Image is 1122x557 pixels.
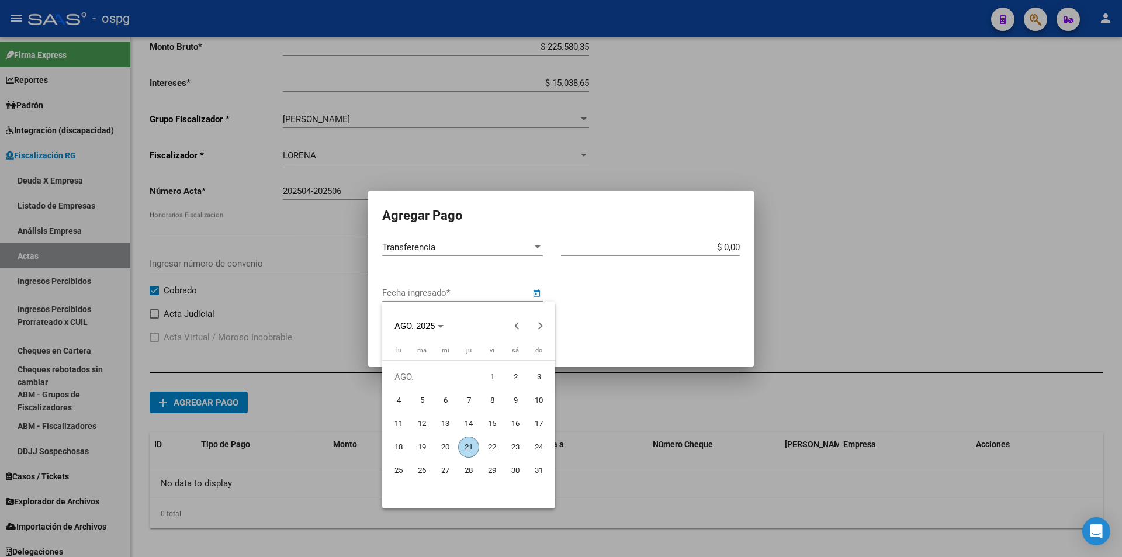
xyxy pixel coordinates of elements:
[394,321,435,331] span: AGO. 2025
[528,390,549,411] span: 10
[410,389,434,412] button: 5 de agosto de 2025
[504,365,527,389] button: 2 de agosto de 2025
[480,389,504,412] button: 8 de agosto de 2025
[482,390,503,411] span: 8
[466,347,472,354] span: ju
[1082,517,1110,545] div: Open Intercom Messenger
[410,435,434,459] button: 19 de agosto de 2025
[411,413,432,434] span: 12
[505,413,526,434] span: 16
[512,347,519,354] span: sá
[528,437,549,458] span: 24
[528,413,549,434] span: 17
[482,413,503,434] span: 15
[528,366,549,388] span: 3
[458,390,479,411] span: 7
[528,460,549,481] span: 31
[435,413,456,434] span: 13
[387,412,410,435] button: 11 de agosto de 2025
[480,459,504,482] button: 29 de agosto de 2025
[480,412,504,435] button: 15 de agosto de 2025
[410,459,434,482] button: 26 de agosto de 2025
[434,412,457,435] button: 13 de agosto de 2025
[527,389,550,412] button: 10 de agosto de 2025
[387,459,410,482] button: 25 de agosto de 2025
[435,390,456,411] span: 6
[505,437,526,458] span: 23
[388,413,409,434] span: 11
[457,389,480,412] button: 7 de agosto de 2025
[505,366,526,388] span: 2
[387,389,410,412] button: 4 de agosto de 2025
[505,314,529,338] button: Previous month
[388,390,409,411] span: 4
[458,413,479,434] span: 14
[505,390,526,411] span: 9
[442,347,449,354] span: mi
[529,314,552,338] button: Next month
[410,412,434,435] button: 12 de agosto de 2025
[434,435,457,459] button: 20 de agosto de 2025
[527,412,550,435] button: 17 de agosto de 2025
[458,437,479,458] span: 21
[527,365,550,389] button: 3 de agosto de 2025
[480,435,504,459] button: 22 de agosto de 2025
[505,460,526,481] span: 30
[435,460,456,481] span: 27
[504,412,527,435] button: 16 de agosto de 2025
[458,460,479,481] span: 28
[457,459,480,482] button: 28 de agosto de 2025
[527,459,550,482] button: 31 de agosto de 2025
[388,460,409,481] span: 25
[390,316,448,337] button: Choose month and year
[435,437,456,458] span: 20
[504,389,527,412] button: 9 de agosto de 2025
[480,365,504,389] button: 1 de agosto de 2025
[387,435,410,459] button: 18 de agosto de 2025
[482,460,503,481] span: 29
[457,412,480,435] button: 14 de agosto de 2025
[434,389,457,412] button: 6 de agosto de 2025
[527,435,550,459] button: 24 de agosto de 2025
[504,459,527,482] button: 30 de agosto de 2025
[396,347,401,354] span: lu
[504,435,527,459] button: 23 de agosto de 2025
[434,459,457,482] button: 27 de agosto de 2025
[457,435,480,459] button: 21 de agosto de 2025
[417,347,427,354] span: ma
[535,347,542,354] span: do
[388,437,409,458] span: 18
[490,347,494,354] span: vi
[411,460,432,481] span: 26
[482,437,503,458] span: 22
[411,437,432,458] span: 19
[411,390,432,411] span: 5
[387,365,480,389] td: AGO.
[482,366,503,388] span: 1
